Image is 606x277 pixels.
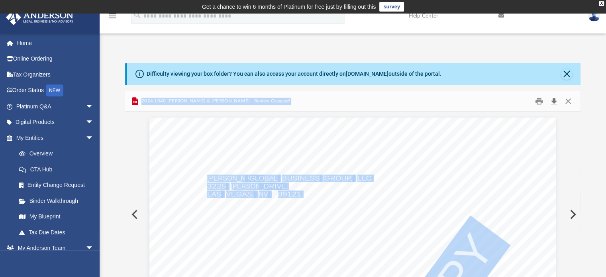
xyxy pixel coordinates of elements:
a: [DOMAIN_NAME] [346,71,388,77]
span: 89121 [278,191,301,197]
a: Entity Change Request [11,177,106,193]
span: LAS [207,191,221,197]
span: BUSINESS [282,175,320,181]
div: NEW [46,84,63,96]
img: User Pic [588,10,600,22]
i: menu [108,11,117,21]
button: Close [561,69,572,80]
a: Platinum Q&Aarrow_drop_down [6,98,106,114]
a: Tax Organizers [6,67,106,83]
button: Close [561,95,575,107]
span: arrow_drop_down [86,98,102,115]
span: 3225 [207,183,226,189]
a: Order StatusNEW [6,83,106,99]
span: LLC [357,175,371,181]
a: Online Ordering [6,51,106,67]
a: My Entitiesarrow_drop_down [6,130,106,146]
a: Tax Due Dates [11,224,106,240]
a: CTA Hub [11,161,106,177]
span: DRIVE [263,183,287,189]
button: Previous File [125,203,143,226]
a: My Anderson Teamarrow_drop_down [6,240,102,256]
img: Anderson Advisors Platinum Portal [4,10,76,25]
span: GROUP, [324,175,353,181]
span: [PERSON_NAME] [231,183,285,189]
span: VEGAS, [226,191,254,197]
span: arrow_drop_down [86,114,102,131]
span: GLOBAL [249,175,278,181]
span: [PERSON_NAME] [207,175,262,181]
div: Get a chance to win 6 months of Platinum for free just by filling out this [202,2,376,12]
i: search [133,11,142,20]
span: arrow_drop_down [86,240,102,257]
a: Home [6,35,106,51]
span: arrow_drop_down [86,130,102,146]
a: Binder Walkthrough [11,193,106,209]
div: close [599,1,604,6]
a: survey [379,2,404,12]
button: Print [531,95,547,107]
a: Digital Productsarrow_drop_down [6,114,106,130]
a: My Blueprint [11,209,102,225]
button: Next File [563,203,581,226]
a: Overview [11,146,106,162]
span: NV [259,191,268,197]
button: Download [547,95,561,107]
span: 2024 1040 [PERSON_NAME] & [PERSON_NAME] - Review Copy.pdf [140,98,290,105]
a: menu [108,15,117,21]
div: Difficulty viewing your box folder? You can also access your account directly on outside of the p... [147,70,441,78]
